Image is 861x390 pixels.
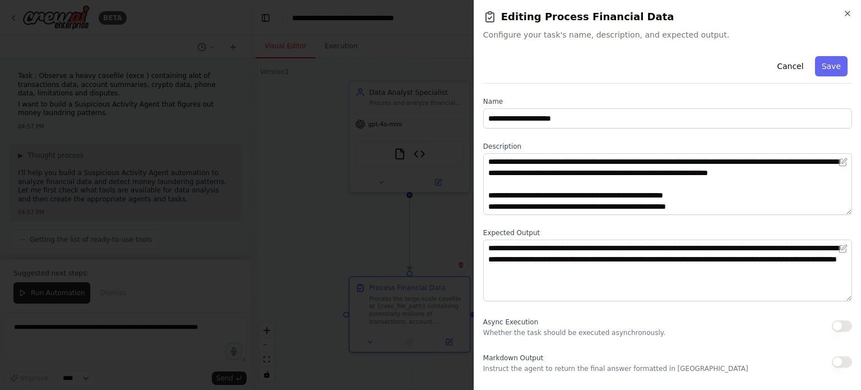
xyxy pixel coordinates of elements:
label: Expected Output [483,228,852,237]
button: Open in editor [836,155,850,169]
span: Async Execution [483,318,538,326]
label: Description [483,142,852,151]
p: Instruct the agent to return the final answer formatted in [GEOGRAPHIC_DATA] [483,364,748,373]
span: Configure your task's name, description, and expected output. [483,29,852,40]
button: Cancel [770,56,810,76]
button: Save [815,56,848,76]
button: Open in editor [836,242,850,255]
span: Markdown Output [483,354,543,362]
label: Name [483,97,852,106]
h2: Editing Process Financial Data [483,9,852,25]
p: Whether the task should be executed asynchronously. [483,328,665,337]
